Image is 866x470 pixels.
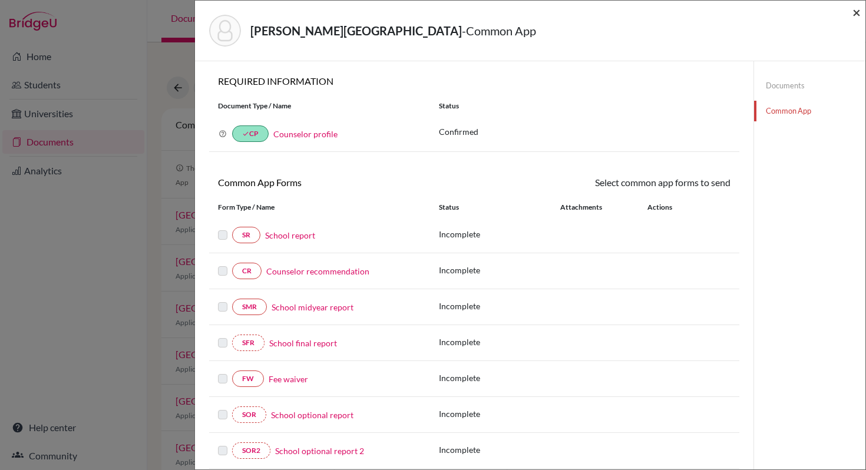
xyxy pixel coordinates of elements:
[232,370,264,387] a: FW
[232,299,267,315] a: SMR
[439,264,560,276] p: Incomplete
[439,443,560,456] p: Incomplete
[560,202,633,213] div: Attachments
[754,75,865,96] a: Documents
[269,373,308,385] a: Fee waiver
[852,5,861,19] button: Close
[232,335,265,351] a: SFR
[272,301,353,313] a: School midyear report
[439,125,731,138] p: Confirmed
[462,24,536,38] span: - Common App
[439,372,560,384] p: Incomplete
[250,24,462,38] strong: [PERSON_NAME][GEOGRAPHIC_DATA]
[209,177,474,188] h6: Common App Forms
[242,130,249,137] i: done
[232,227,260,243] a: SR
[439,202,560,213] div: Status
[430,101,739,111] div: Status
[209,101,430,111] div: Document Type / Name
[852,4,861,21] span: ×
[265,229,315,241] a: School report
[474,176,739,190] div: Select common app forms to send
[209,202,430,213] div: Form Type / Name
[273,129,338,139] a: Counselor profile
[266,265,369,277] a: Counselor recommendation
[633,202,706,213] div: Actions
[439,300,560,312] p: Incomplete
[269,337,337,349] a: School final report
[754,101,865,121] a: Common App
[439,336,560,348] p: Incomplete
[232,125,269,142] a: doneCP
[232,406,266,423] a: SOR
[232,442,270,459] a: SOR2
[275,445,364,457] a: School optional report 2
[439,228,560,240] p: Incomplete
[209,75,739,87] h6: REQUIRED INFORMATION
[232,263,262,279] a: CR
[439,408,560,420] p: Incomplete
[271,409,353,421] a: School optional report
